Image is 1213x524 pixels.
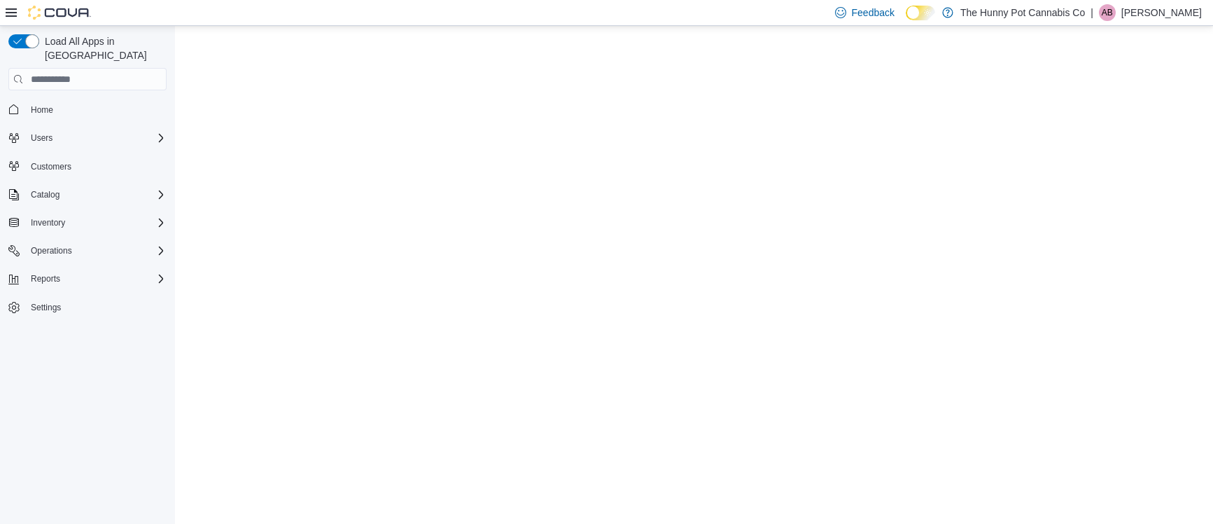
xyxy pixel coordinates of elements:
span: Operations [31,245,72,256]
nav: Complex example [8,93,167,354]
button: Settings [3,297,172,317]
span: Users [25,130,167,146]
button: Operations [25,242,78,259]
img: Cova [28,6,91,20]
button: Inventory [25,214,71,231]
button: Customers [3,156,172,177]
span: Feedback [852,6,895,20]
p: The Hunny Pot Cannabis Co [960,4,1085,21]
button: Home [3,99,172,119]
div: Averie Bentley [1099,4,1116,21]
span: Home [31,104,53,116]
span: AB [1102,4,1113,21]
span: Operations [25,242,167,259]
span: Load All Apps in [GEOGRAPHIC_DATA] [39,34,167,62]
span: Customers [25,158,167,175]
button: Reports [25,270,66,287]
span: Catalog [25,186,167,203]
span: Inventory [25,214,167,231]
span: Dark Mode [906,20,906,21]
input: Dark Mode [906,6,935,20]
button: Users [3,128,172,148]
button: Catalog [25,186,65,203]
span: Customers [31,161,71,172]
button: Users [25,130,58,146]
button: Operations [3,241,172,261]
button: Reports [3,269,172,289]
span: Home [25,100,167,118]
span: Users [31,132,52,144]
span: Inventory [31,217,65,228]
span: Reports [25,270,167,287]
p: | [1091,4,1093,21]
span: Reports [31,273,60,284]
button: Catalog [3,185,172,205]
p: [PERSON_NAME] [1121,4,1202,21]
span: Catalog [31,189,59,200]
span: Settings [31,302,61,313]
a: Settings [25,299,66,316]
a: Customers [25,158,77,175]
a: Home [25,102,59,118]
button: Inventory [3,213,172,233]
span: Settings [25,298,167,316]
